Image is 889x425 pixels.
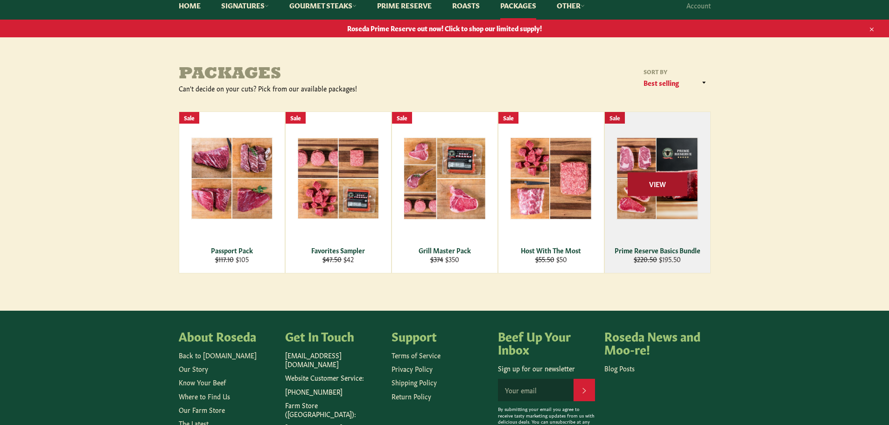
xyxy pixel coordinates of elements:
[392,111,498,273] a: Grill Master Pack Grill Master Pack $374 $350
[285,401,382,419] p: Farm Store ([GEOGRAPHIC_DATA]):
[179,111,285,273] a: Passport Pack Passport Pack $117.10 $105
[404,137,486,220] img: Grill Master Pack
[185,246,279,255] div: Passport Pack
[604,363,635,373] a: Blog Posts
[285,387,382,396] p: [PHONE_NUMBER]
[610,246,704,255] div: Prime Reserve Basics Bundle
[392,391,431,401] a: Return Policy
[398,255,491,264] div: $350
[535,254,554,264] s: $55.50
[392,364,433,373] a: Privacy Policy
[392,329,489,342] h4: Support
[510,137,592,220] img: Host With The Most
[604,111,711,273] a: Prime Reserve Basics Bundle Prime Reserve Basics Bundle $220.50 $195.50 View
[398,246,491,255] div: Grill Master Pack
[179,84,445,93] div: Can't decide on your cuts? Pick from our available packages!
[286,112,306,124] div: Sale
[179,329,276,342] h4: About Roseda
[185,255,279,264] div: $105
[504,246,598,255] div: Host With The Most
[291,255,385,264] div: $42
[392,377,437,387] a: Shipping Policy
[215,254,234,264] s: $117.10
[498,379,574,401] input: Your email
[504,255,598,264] div: $50
[604,329,701,355] h4: Roseda News and Moo-re!
[291,246,385,255] div: Favorites Sampler
[322,254,342,264] s: $47.50
[179,391,230,401] a: Where to Find Us
[285,351,382,369] p: [EMAIL_ADDRESS][DOMAIN_NAME]
[285,329,382,342] h4: Get In Touch
[392,350,441,360] a: Terms of Service
[179,65,445,84] h1: Packages
[498,111,604,273] a: Host With The Most Host With The Most $55.50 $50
[179,377,226,387] a: Know Your Beef
[430,254,443,264] s: $374
[179,405,225,414] a: Our Farm Store
[641,68,711,76] label: Sort by
[285,373,382,382] p: Website Customer Service:
[392,112,412,124] div: Sale
[498,112,518,124] div: Sale
[191,137,273,219] img: Passport Pack
[179,112,199,124] div: Sale
[297,138,379,219] img: Favorites Sampler
[498,364,595,373] p: Sign up for our newsletter
[285,111,392,273] a: Favorites Sampler Favorites Sampler $47.50 $42
[628,172,687,196] span: View
[179,350,257,360] a: Back to [DOMAIN_NAME]
[179,364,208,373] a: Our Story
[498,329,595,355] h4: Beef Up Your Inbox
